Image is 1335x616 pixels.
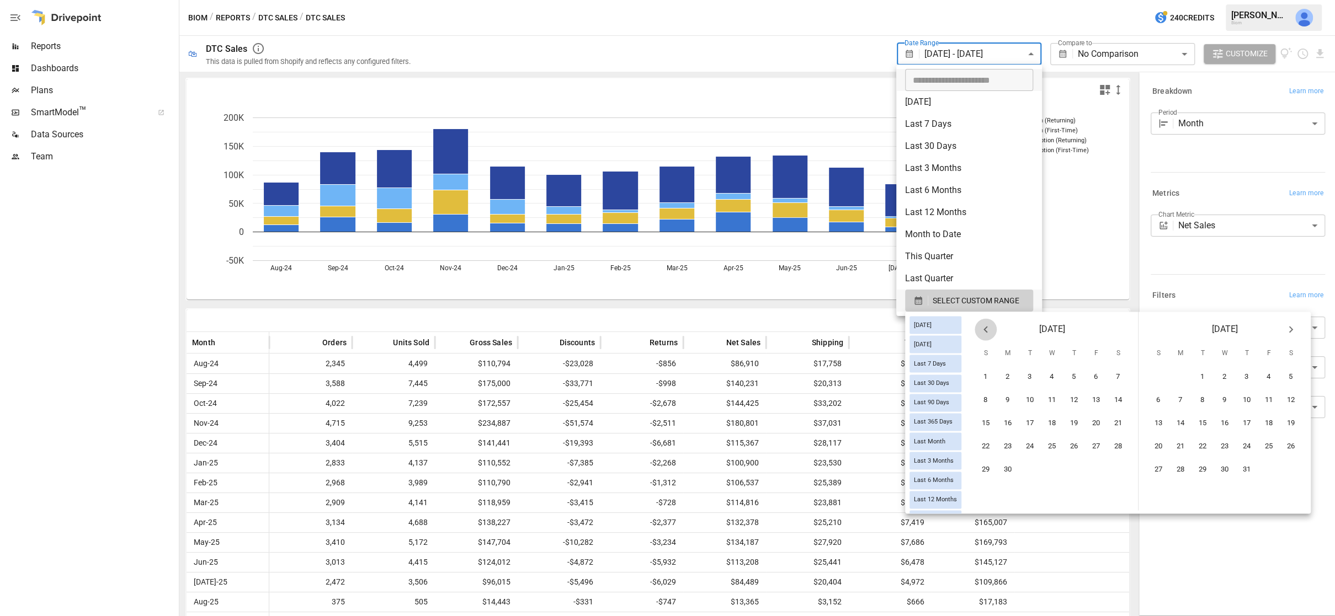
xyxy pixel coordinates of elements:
[975,389,997,411] button: 8
[1171,342,1190,365] span: Monday
[896,135,1042,157] li: Last 30 Days
[1063,389,1085,411] button: 12
[909,432,961,450] div: Last Month
[909,438,950,445] span: Last Month
[909,374,961,392] div: Last 30 Days
[1019,389,1041,411] button: 10
[1258,366,1280,388] button: 4
[896,267,1042,290] li: Last Quarter
[909,341,936,348] span: [DATE]
[1236,389,1258,411] button: 10
[1063,436,1085,458] button: 26
[1212,322,1238,337] span: [DATE]
[1169,459,1192,481] button: 28
[1214,389,1236,411] button: 9
[1042,342,1062,365] span: Wednesday
[975,459,997,481] button: 29
[909,491,961,508] div: Last 12 Months
[1214,436,1236,458] button: 23
[1259,342,1279,365] span: Friday
[1020,342,1040,365] span: Tuesday
[1169,436,1192,458] button: 21
[1169,413,1192,435] button: 14
[1236,366,1258,388] button: 3
[1041,413,1063,435] button: 18
[1107,389,1129,411] button: 14
[976,342,996,365] span: Sunday
[1236,436,1258,458] button: 24
[909,510,961,528] div: Last Year
[1107,413,1129,435] button: 21
[1258,436,1280,458] button: 25
[975,436,997,458] button: 22
[1280,318,1302,340] button: Next month
[997,413,1019,435] button: 16
[1280,366,1302,388] button: 5
[1041,436,1063,458] button: 25
[1169,389,1192,411] button: 7
[909,322,936,329] span: [DATE]
[1019,436,1041,458] button: 24
[1280,413,1302,435] button: 19
[909,336,961,353] div: [DATE]
[896,91,1042,113] li: [DATE]
[1107,366,1129,388] button: 7
[1147,389,1169,411] button: 6
[1258,389,1280,411] button: 11
[1214,413,1236,435] button: 16
[909,419,957,426] span: Last 365 Days
[1280,436,1302,458] button: 26
[909,457,958,464] span: Last 3 Months
[997,436,1019,458] button: 23
[909,379,954,387] span: Last 30 Days
[1107,436,1129,458] button: 28
[1192,459,1214,481] button: 29
[975,318,997,340] button: Previous month
[896,201,1042,223] li: Last 12 Months
[998,342,1018,365] span: Monday
[1108,342,1128,365] span: Saturday
[909,355,961,373] div: Last 7 Days
[1041,389,1063,411] button: 11
[1085,413,1107,435] button: 20
[1147,413,1169,435] button: 13
[1193,342,1212,365] span: Tuesday
[1148,342,1168,365] span: Sunday
[1147,436,1169,458] button: 20
[1214,366,1236,388] button: 2
[909,496,961,503] span: Last 12 Months
[896,179,1042,201] li: Last 6 Months
[905,290,1033,312] button: SELECT CUSTOM RANGE
[1236,459,1258,481] button: 31
[1237,342,1257,365] span: Thursday
[1192,389,1214,411] button: 8
[1214,459,1236,481] button: 30
[1064,342,1084,365] span: Thursday
[1192,413,1214,435] button: 15
[1019,413,1041,435] button: 17
[909,476,958,484] span: Last 6 Months
[1019,366,1041,388] button: 3
[1281,342,1301,365] span: Saturday
[975,366,997,388] button: 1
[1085,389,1107,411] button: 13
[1215,342,1235,365] span: Wednesday
[909,413,961,431] div: Last 365 Days
[997,459,1019,481] button: 30
[909,472,961,489] div: Last 6 Months
[1147,459,1169,481] button: 27
[896,223,1042,245] li: Month to Date
[909,452,961,470] div: Last 3 Months
[1280,389,1302,411] button: 12
[1192,436,1214,458] button: 22
[1086,342,1106,365] span: Friday
[933,294,1019,308] span: SELECT CUSTOM RANGE
[896,113,1042,135] li: Last 7 Days
[896,245,1042,267] li: This Quarter
[997,366,1019,388] button: 2
[997,389,1019,411] button: 9
[1192,366,1214,388] button: 1
[1085,366,1107,388] button: 6
[1039,322,1065,337] span: [DATE]
[1085,436,1107,458] button: 27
